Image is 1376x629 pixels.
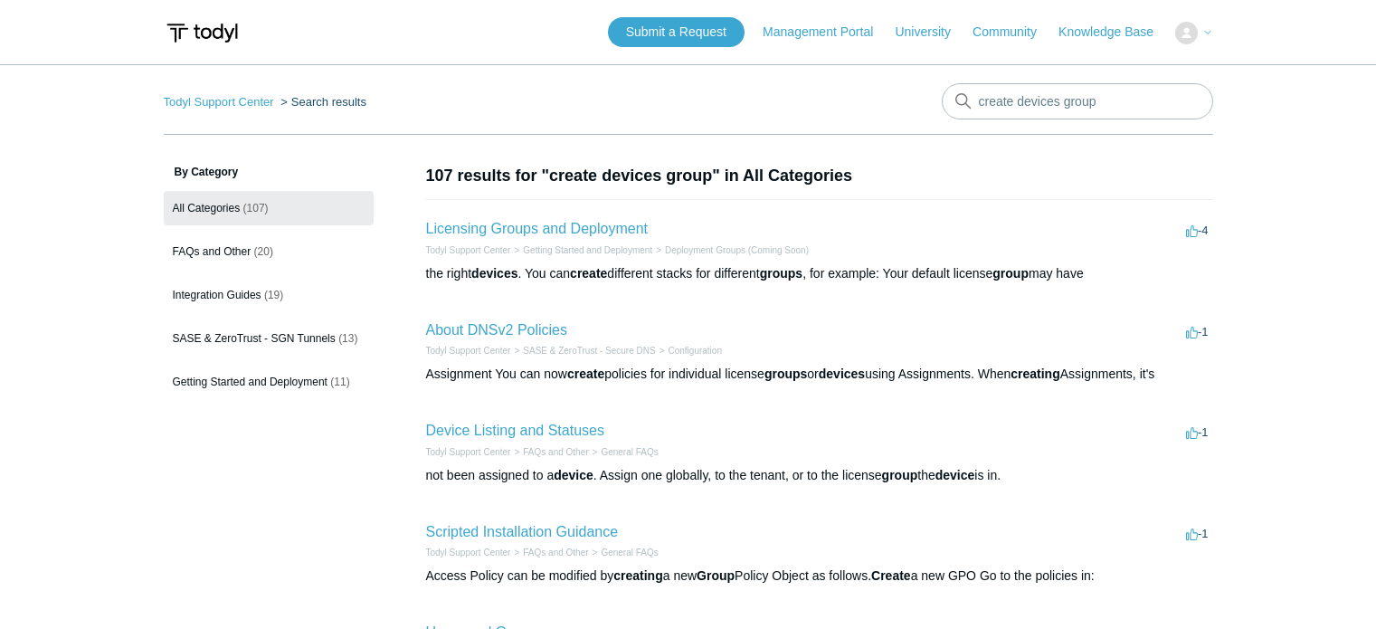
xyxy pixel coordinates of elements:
[426,344,511,357] li: Todyl Support Center
[426,466,1213,485] div: not been assigned to a . Assign one globally, to the tenant, or to the license the is in.
[567,367,604,381] em: create
[1058,23,1172,42] a: Knowledge Base
[164,278,374,312] a: Integration Guides (19)
[338,332,357,345] span: (13)
[895,23,968,42] a: University
[426,546,511,559] li: Todyl Support Center
[164,164,374,180] h3: By Category
[426,243,511,257] li: Todyl Support Center
[173,289,261,301] span: Integration Guides
[1186,527,1209,540] span: -1
[426,245,511,255] a: Todyl Support Center
[819,367,865,381] em: devices
[164,95,274,109] a: Todyl Support Center
[264,289,283,301] span: (19)
[510,243,652,257] li: Getting Started and Deployment
[243,202,269,214] span: (107)
[173,376,327,388] span: Getting Started and Deployment
[173,245,251,258] span: FAQs and Other
[426,423,604,438] a: Device Listing and Statuses
[426,524,619,539] a: Scripted Installation Guidance
[510,344,655,357] li: SASE & ZeroTrust - Secure DNS
[942,83,1213,119] input: Search
[173,202,241,214] span: All Categories
[510,546,588,559] li: FAQs and Other
[589,445,659,459] li: General FAQs
[1186,325,1209,338] span: -1
[882,468,918,482] em: group
[426,264,1213,283] div: the right . You can different stacks for different , for example: Your default license may have
[164,191,374,225] a: All Categories (107)
[426,346,511,356] a: Todyl Support Center
[254,245,273,258] span: (20)
[668,346,721,356] a: Configuration
[523,346,655,356] a: SASE & ZeroTrust - Secure DNS
[426,447,511,457] a: Todyl Support Center
[764,367,807,381] em: groups
[1011,367,1059,381] em: creating
[426,164,1213,188] h1: 107 results for "create devices group" in All Categories
[426,567,1213,586] div: Access Policy can be modified by a new Policy Object as follows. a new GPO Go to the policies in:
[1186,224,1209,237] span: -4
[510,445,588,459] li: FAQs and Other
[471,266,517,281] em: devices
[608,17,745,47] a: Submit a Request
[164,16,241,50] img: Todyl Support Center Help Center home page
[760,266,802,281] em: groups
[523,548,588,558] a: FAQs and Other
[1186,425,1209,439] span: -1
[763,23,891,42] a: Management Portal
[330,376,349,388] span: (11)
[164,321,374,356] a: SASE & ZeroTrust - SGN Tunnels (13)
[601,447,658,457] a: General FAQs
[426,221,648,236] a: Licensing Groups and Deployment
[992,266,1029,281] em: group
[570,266,607,281] em: create
[164,365,374,399] a: Getting Started and Deployment (11)
[523,447,588,457] a: FAQs and Other
[665,245,809,255] a: Deployment Groups (Coming Soon)
[652,243,809,257] li: Deployment Groups (Coming Soon)
[426,445,511,459] li: Todyl Support Center
[871,568,911,583] em: Create
[277,95,366,109] li: Search results
[426,322,568,338] a: About DNSv2 Policies
[589,546,659,559] li: General FAQs
[613,568,662,583] em: creating
[426,548,511,558] a: Todyl Support Center
[523,245,652,255] a: Getting Started and Deployment
[164,95,278,109] li: Todyl Support Center
[173,332,336,345] span: SASE & ZeroTrust - SGN Tunnels
[426,365,1213,384] div: Assignment You can now policies for individual license or using Assignments. When Assignments, it's
[554,468,593,482] em: device
[697,568,735,583] em: Group
[935,468,975,482] em: device
[656,344,722,357] li: Configuration
[164,234,374,269] a: FAQs and Other (20)
[601,548,658,558] a: General FAQs
[973,23,1055,42] a: Community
